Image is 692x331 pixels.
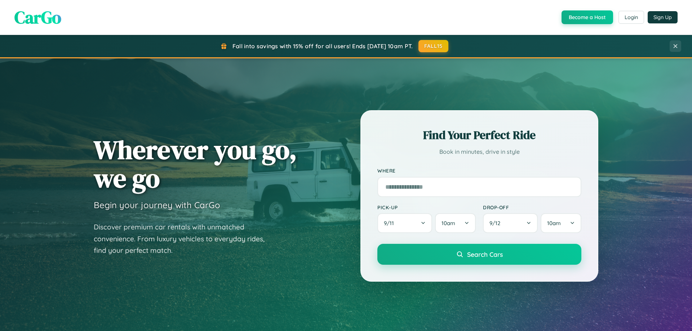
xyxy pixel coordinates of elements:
[94,135,297,192] h1: Wherever you go, we go
[377,244,581,265] button: Search Cars
[467,250,503,258] span: Search Cars
[14,5,61,29] span: CarGo
[442,220,455,227] span: 10am
[418,40,449,52] button: FALL15
[547,220,561,227] span: 10am
[483,204,581,210] label: Drop-off
[648,11,678,23] button: Sign Up
[377,204,476,210] label: Pick-up
[377,168,581,174] label: Where
[435,213,476,233] button: 10am
[618,11,644,24] button: Login
[94,200,220,210] h3: Begin your journey with CarGo
[377,213,432,233] button: 9/11
[232,43,413,50] span: Fall into savings with 15% off for all users! Ends [DATE] 10am PT.
[377,147,581,157] p: Book in minutes, drive in style
[483,213,538,233] button: 9/12
[489,220,504,227] span: 9 / 12
[377,127,581,143] h2: Find Your Perfect Ride
[384,220,398,227] span: 9 / 11
[562,10,613,24] button: Become a Host
[94,221,274,256] p: Discover premium car rentals with unmatched convenience. From luxury vehicles to everyday rides, ...
[541,213,581,233] button: 10am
